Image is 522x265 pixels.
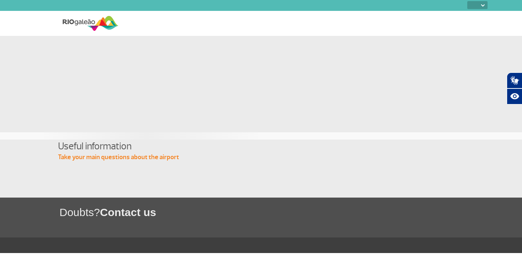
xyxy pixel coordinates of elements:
p: Take your main questions about the airport [58,153,464,162]
h4: Useful information [58,140,464,153]
span: Contact us [100,206,156,218]
button: Abrir recursos assistivos. [507,88,522,104]
div: Plugin de acessibilidade da Hand Talk. [507,73,522,104]
h1: Doubts? [59,205,522,220]
button: Abrir tradutor de língua de sinais. [507,73,522,88]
